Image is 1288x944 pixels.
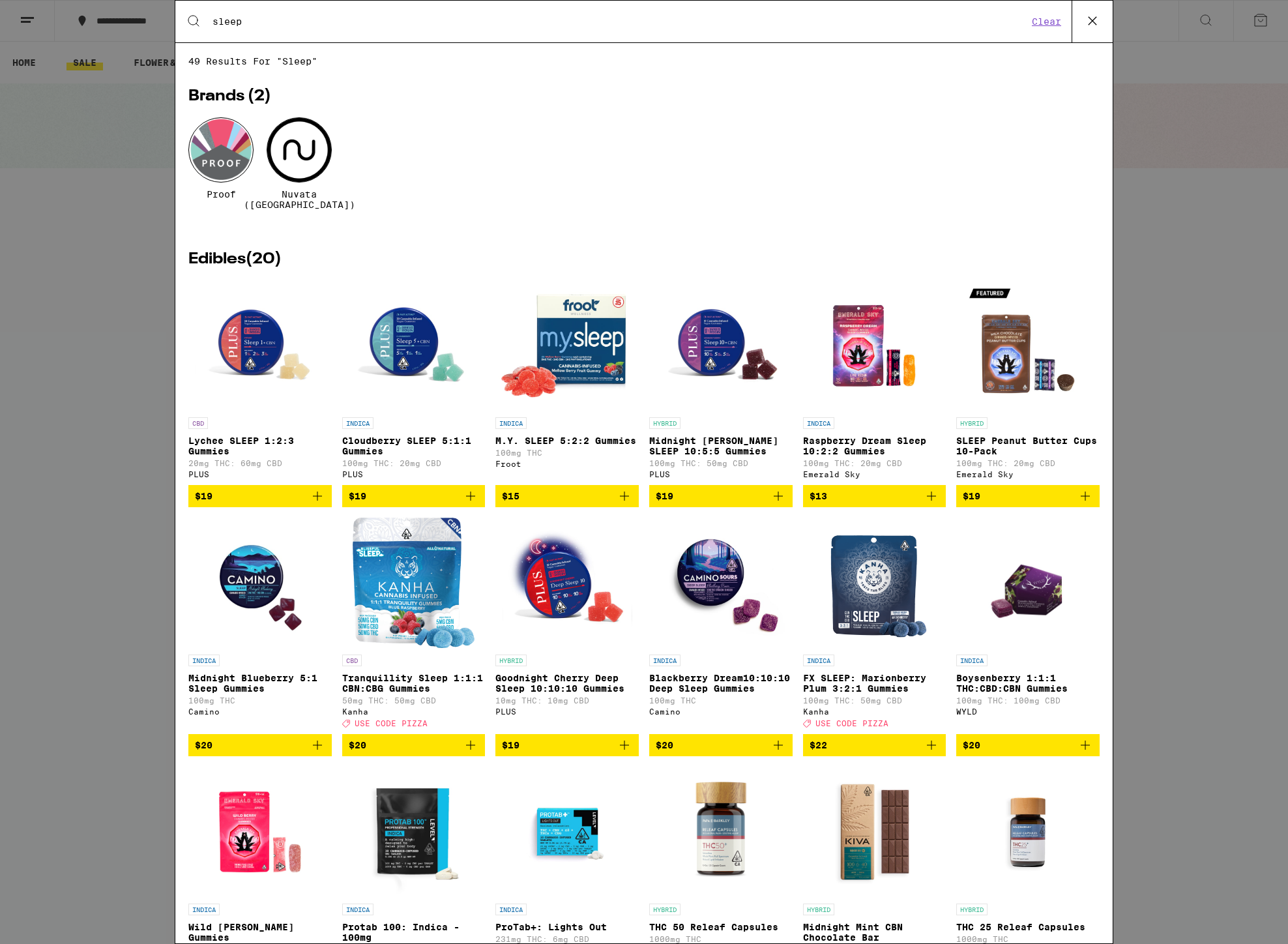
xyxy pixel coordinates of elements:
[495,449,639,457] p: 100mg THC
[188,280,332,485] a: Open page for Lychee SLEEP 1:2:3 Gummies from PLUS
[649,707,793,716] div: Camino
[188,696,332,705] p: 100mg THC
[188,89,1100,104] h2: Brands ( 2 )
[188,252,1100,267] h2: Edibles ( 20 )
[649,655,681,666] p: INDICA
[803,696,946,705] p: 100mg THC: 50mg CBD
[342,518,486,734] a: Open page for Tranquillity Sleep 1:1:1 CBN:CBG Gummies from Kanha
[803,470,946,479] div: Emerald Sky
[956,696,1100,705] p: 100mg THC: 100mg CBD
[963,280,1093,411] img: Emerald Sky - SLEEP Peanut Butter Cups 10-Pack
[188,655,220,666] p: INDICA
[803,459,946,467] p: 100mg THC: 20mg CBD
[342,655,362,666] p: CBD
[656,491,673,501] span: $19
[495,460,639,468] div: Froot
[956,470,1100,479] div: Emerald Sky
[342,280,486,485] a: Open page for Cloudberry SLEEP 5:1:1 Gummies from PLUS
[803,417,834,429] p: INDICA
[502,518,632,648] img: PLUS - Goodnight Cherry Deep Sleep 10:10:10 Gummies
[803,922,946,943] p: Midnight Mint CBN Chocolate Bar
[956,518,1100,734] a: Open page for Boysenberry 1:1:1 THC:CBD:CBN Gummies from WYLD
[188,485,332,507] button: Add to bag
[649,435,793,456] p: Midnight [PERSON_NAME] SLEEP 10:5:5 Gummies
[195,491,212,501] span: $19
[495,417,527,429] p: INDICA
[342,485,486,507] button: Add to bag
[963,767,1093,897] img: Papa & Barkley - THC 25 Releaf Capsules
[495,904,527,915] p: INDICA
[649,673,793,694] p: Blackberry Dream10:10:10 Deep Sleep Gummies
[1028,16,1065,27] button: Clear
[815,719,888,728] span: USE CODE PIZZA
[353,518,474,648] img: Kanha - Tranquillity Sleep 1:1:1 CBN:CBG Gummies
[348,767,478,897] img: LEVEL - Protab 100: Indica - 100mg
[349,491,366,501] span: $19
[207,189,236,199] span: Proof
[348,280,478,411] img: PLUS - Cloudberry SLEEP 5:1:1 Gummies
[963,491,980,501] span: $19
[495,935,639,943] p: 231mg THC: 6mg CBD
[803,734,946,756] button: Add to bag
[649,280,793,485] a: Open page for Midnight Berry SLEEP 10:5:5 Gummies from PLUS
[649,417,681,429] p: HYBRID
[803,673,946,694] p: FX SLEEP: Marionberry Plum 3:2:1 Gummies
[342,707,486,716] div: Kanha
[342,922,486,943] p: Protab 100: Indica - 100mg
[188,518,332,734] a: Open page for Midnight Blueberry 5:1 Sleep Gummies from Camino
[349,740,366,750] span: $20
[212,16,1028,27] input: Search for products & categories
[30,9,57,21] span: Help
[188,707,332,716] div: Camino
[956,280,1100,485] a: Open page for SLEEP Peanut Butter Cups 10-Pack from Emerald Sky
[656,767,786,897] img: Papa & Barkley - THC 50 Releaf Capsules
[495,696,639,705] p: 10mg THC: 10mg CBD
[188,56,1100,66] span: 49 results for "sleep"
[188,922,332,943] p: Wild [PERSON_NAME] Gummies
[195,767,325,897] img: Emerald Sky - Wild Berry Gummies
[956,707,1100,716] div: WYLD
[649,485,793,507] button: Add to bag
[649,518,793,734] a: Open page for Blackberry Dream10:10:10 Deep Sleep Gummies from Camino
[956,673,1100,694] p: Boysenberry 1:1:1 THC:CBD:CBN Gummies
[820,518,929,648] img: Kanha - FX SLEEP: Marionberry Plum 3:2:1 Gummies
[656,518,786,648] img: Camino - Blackberry Dream10:10:10 Deep Sleep Gummies
[956,734,1100,756] button: Add to bag
[355,719,428,728] span: USE CODE PIZZA
[649,459,793,467] p: 100mg THC: 50mg CBD
[956,922,1100,932] p: THC 25 Releaf Capsules
[649,470,793,479] div: PLUS
[342,435,486,456] p: Cloudberry SLEEP 5:1:1 Gummies
[188,435,332,456] p: Lychee SLEEP 1:2:3 Gummies
[956,935,1100,943] p: 1000mg THC
[963,740,980,750] span: $20
[803,904,834,915] p: HYBRID
[809,280,939,411] img: Emerald Sky - Raspberry Dream Sleep 10:2:2 Gummies
[342,734,486,756] button: Add to bag
[803,435,946,456] p: Raspberry Dream Sleep 10:2:2 Gummies
[495,707,639,716] div: PLUS
[188,673,332,694] p: Midnight Blueberry 5:1 Sleep Gummies
[809,767,939,897] img: Kiva Confections - Midnight Mint CBN Chocolate Bar
[649,734,793,756] button: Add to bag
[495,485,639,507] button: Add to bag
[956,485,1100,507] button: Add to bag
[188,904,220,915] p: INDICA
[495,655,527,666] p: HYBRID
[195,740,212,750] span: $20
[956,904,988,915] p: HYBRID
[982,518,1075,648] img: WYLD - Boysenberry 1:1:1 THC:CBD:CBN Gummies
[649,922,793,932] p: THC 50 Releaf Capsules
[803,280,946,485] a: Open page for Raspberry Dream Sleep 10:2:2 Gummies from Emerald Sky
[810,491,827,501] span: $13
[342,417,373,429] p: INDICA
[342,459,486,467] p: 100mg THC: 20mg CBD
[502,740,520,750] span: $19
[342,904,373,915] p: INDICA
[649,935,793,943] p: 1000mg THC
[803,655,834,666] p: INDICA
[495,673,639,694] p: Goodnight Cherry Deep Sleep 10:10:10 Gummies
[495,518,639,734] a: Open page for Goodnight Cherry Deep Sleep 10:10:10 Gummies from PLUS
[342,673,486,694] p: Tranquillity Sleep 1:1:1 CBN:CBG Gummies
[188,459,332,467] p: 20mg THC: 60mg CBD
